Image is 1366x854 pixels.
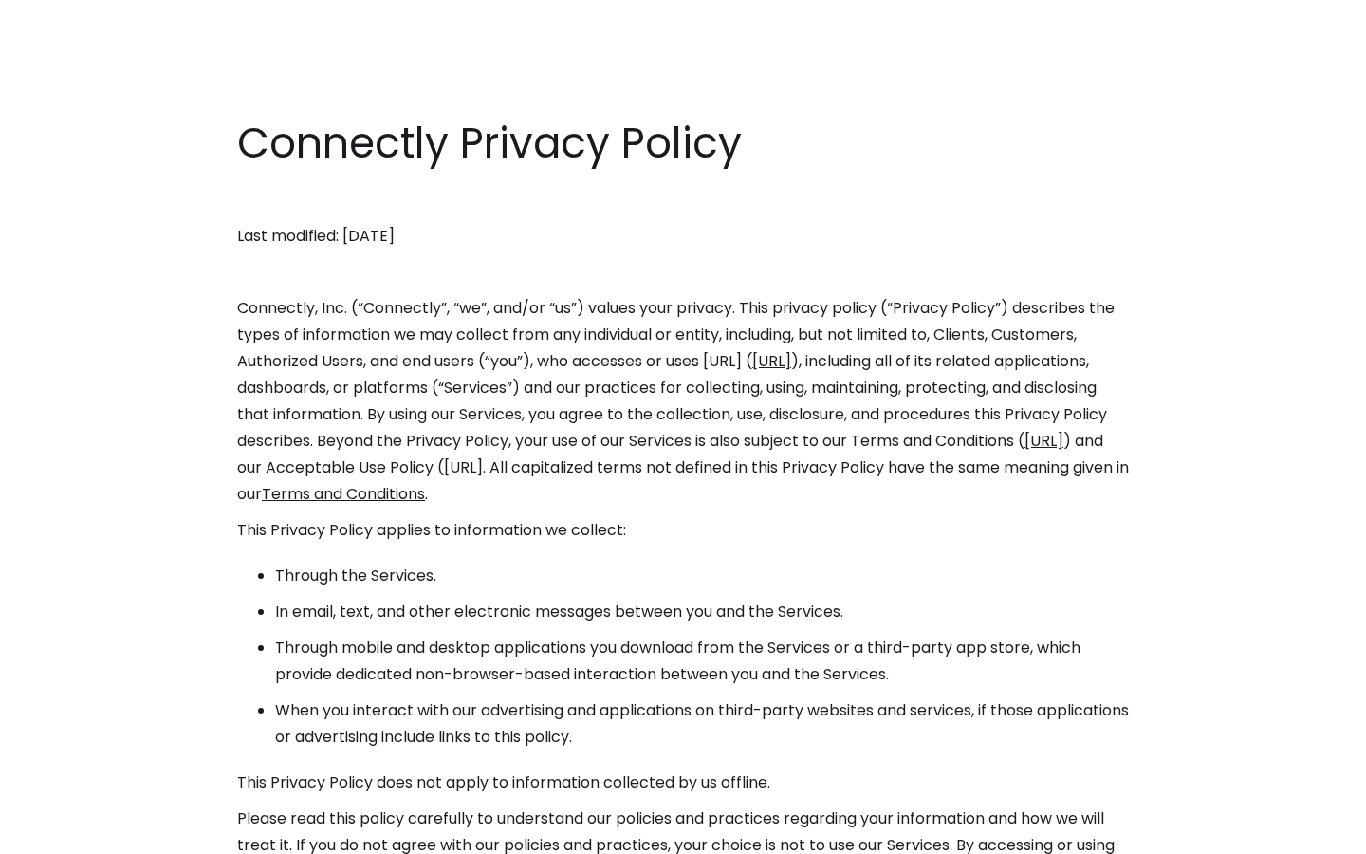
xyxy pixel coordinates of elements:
[237,114,1129,173] h1: Connectly Privacy Policy
[237,187,1129,213] p: ‍
[237,223,1129,250] p: Last modified: [DATE]
[275,697,1129,751] li: When you interact with our advertising and applications on third-party websites and services, if ...
[237,770,1129,796] p: This Privacy Policy does not apply to information collected by us offline.
[262,483,425,505] a: Terms and Conditions
[38,821,114,847] ul: Language list
[237,295,1129,508] p: Connectly, Inc. (“Connectly”, “we”, and/or “us”) values your privacy. This privacy policy (“Priva...
[752,350,791,372] a: [URL]
[1024,430,1063,452] a: [URL]
[19,819,114,847] aside: Language selected: English
[237,517,1129,544] p: This Privacy Policy applies to information we collect:
[275,599,1129,625] li: In email, text, and other electronic messages between you and the Services.
[275,635,1129,688] li: Through mobile and desktop applications you download from the Services or a third-party app store...
[275,563,1129,589] li: Through the Services.
[237,259,1129,286] p: ‍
